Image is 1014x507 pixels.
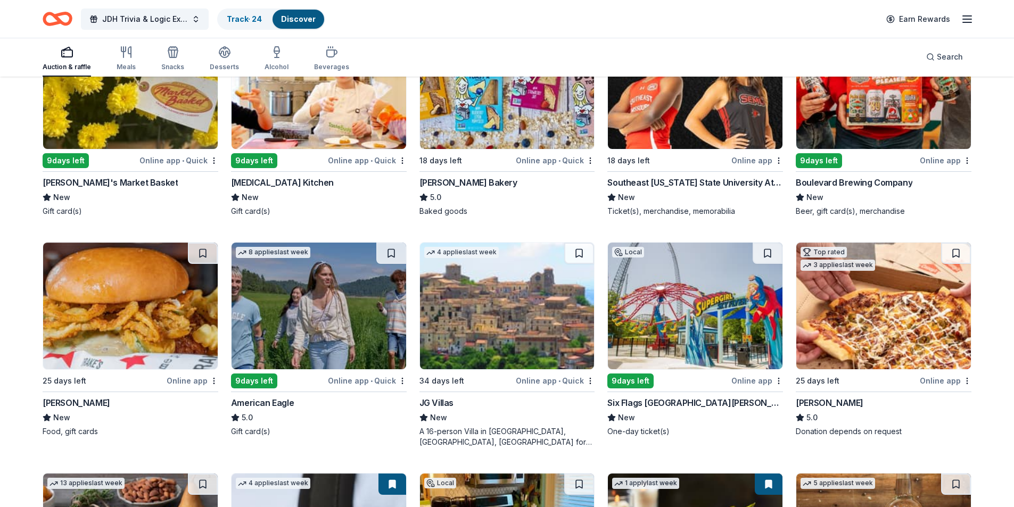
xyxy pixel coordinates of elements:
a: Home [43,6,72,31]
a: Image for Drake's25 days leftOnline app[PERSON_NAME]NewFood, gift cards [43,242,218,437]
div: 5 applies last week [801,478,875,489]
button: Snacks [161,41,184,77]
div: Beverages [314,63,349,71]
div: Gift card(s) [231,206,407,217]
button: Auction & raffle [43,41,91,77]
div: 4 applies last week [424,247,499,258]
div: One-day ticket(s) [607,426,783,437]
span: • [370,377,373,385]
div: 25 days left [43,375,86,387]
div: Six Flags [GEOGRAPHIC_DATA][PERSON_NAME] [607,396,783,409]
a: Image for Bobo's Bakery2 applieslast week18 days leftOnline app•Quick[PERSON_NAME] Bakery5.0Baked... [419,22,595,217]
span: New [242,191,259,204]
span: • [558,377,560,385]
div: Alcohol [265,63,288,71]
span: • [182,156,184,165]
div: Desserts [210,63,239,71]
div: [PERSON_NAME] Bakery [419,176,517,189]
button: Desserts [210,41,239,77]
div: Online app Quick [516,374,595,387]
a: Earn Rewards [880,10,957,29]
a: Image for Taste Buds Kitchen9days leftOnline app•Quick[MEDICAL_DATA] KitchenNewGift card(s) [231,22,407,217]
div: Online app [731,374,783,387]
span: New [618,411,635,424]
div: Meals [117,63,136,71]
img: Image for Joe's Market Basket [43,22,218,149]
div: Online app [920,154,971,167]
a: Image for American Eagle8 applieslast week9days leftOnline app•QuickAmerican Eagle5.0Gift card(s) [231,242,407,437]
span: New [53,411,70,424]
div: Gift card(s) [43,206,218,217]
div: 25 days left [796,375,839,387]
div: 1 apply last week [612,478,679,489]
span: New [53,191,70,204]
div: 8 applies last week [236,247,310,258]
div: Boulevard Brewing Company [796,176,912,189]
div: 18 days left [607,154,650,167]
button: JDH Trivia & Logic Experience [81,9,209,30]
button: Alcohol [265,41,288,77]
a: Image for Casey'sTop rated3 applieslast week25 days leftOnline app[PERSON_NAME]5.0Donation depend... [796,242,971,437]
span: • [370,156,373,165]
div: Online app [731,154,783,167]
div: Top rated [801,247,847,257]
div: 9 days left [43,153,89,168]
div: 34 days left [419,375,464,387]
div: Gift card(s) [231,426,407,437]
span: New [618,191,635,204]
span: JDH Trivia & Logic Experience [102,13,187,26]
button: Search [918,46,971,68]
div: [PERSON_NAME]'s Market Basket [43,176,178,189]
img: Image for Boulevard Brewing Company [796,22,971,149]
button: Track· 24Discover [217,9,325,30]
a: Image for Southeast Missouri State University AthleticsLocal18 days leftOnline appSoutheast [US_S... [607,22,783,217]
img: Image for Taste Buds Kitchen [232,22,406,149]
div: Local [612,247,644,257]
div: 13 applies last week [47,478,125,489]
div: Beer, gift card(s), merchandise [796,206,971,217]
span: 5.0 [430,191,441,204]
div: 3 applies last week [801,260,875,271]
div: [PERSON_NAME] [43,396,110,409]
div: 4 applies last week [236,478,310,489]
span: Search [937,51,963,63]
img: Image for Bobo's Bakery [420,22,595,149]
div: A 16-person Villa in [GEOGRAPHIC_DATA], [GEOGRAPHIC_DATA], [GEOGRAPHIC_DATA] for 7days/6nights (R... [419,426,595,447]
img: Image for Drake's [43,243,218,369]
div: Local [424,478,456,488]
div: Snacks [161,63,184,71]
div: Online app Quick [139,154,218,167]
div: JG Villas [419,396,454,409]
button: Meals [117,41,136,77]
div: Baked goods [419,206,595,217]
a: Image for Joe's Market BasketLocal9days leftOnline app•Quick[PERSON_NAME]'s Market BasketNewGift ... [43,22,218,217]
img: Image for Casey's [796,243,971,369]
img: Image for Southeast Missouri State University Athletics [608,22,782,149]
a: Discover [281,14,316,23]
a: Image for Six Flags St. LouisLocal9days leftOnline appSix Flags [GEOGRAPHIC_DATA][PERSON_NAME]New... [607,242,783,437]
img: Image for Six Flags St. Louis [608,243,782,369]
a: Image for JG Villas4 applieslast week34 days leftOnline app•QuickJG VillasNewA 16-person Villa in... [419,242,595,447]
div: Online app Quick [516,154,595,167]
span: 5.0 [806,411,818,424]
a: Image for Boulevard Brewing CompanyLocal9days leftOnline appBoulevard Brewing CompanyNewBeer, gif... [796,22,971,217]
div: Online app Quick [328,154,407,167]
div: Donation depends on request [796,426,971,437]
div: Online app Quick [328,374,407,387]
div: 9 days left [607,373,654,388]
img: Image for American Eagle [232,243,406,369]
div: 9 days left [231,373,277,388]
span: New [430,411,447,424]
div: Online app [920,374,971,387]
a: Track· 24 [227,14,262,23]
div: 9 days left [231,153,277,168]
div: Southeast [US_STATE] State University Athletics [607,176,783,189]
img: Image for JG Villas [420,243,595,369]
div: Ticket(s), merchandise, memorabilia [607,206,783,217]
div: Food, gift cards [43,426,218,437]
div: [PERSON_NAME] [796,396,863,409]
button: Beverages [314,41,349,77]
div: [MEDICAL_DATA] Kitchen [231,176,334,189]
div: 18 days left [419,154,462,167]
div: American Eagle [231,396,294,409]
